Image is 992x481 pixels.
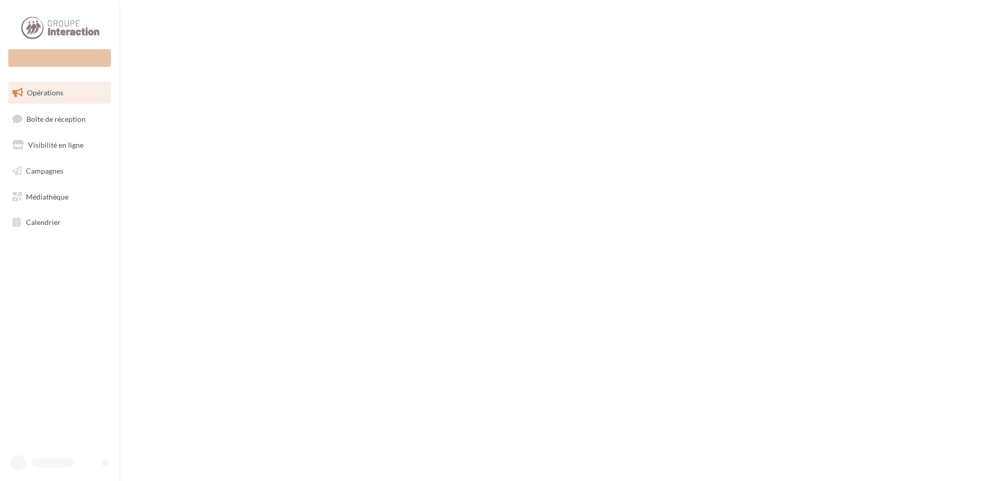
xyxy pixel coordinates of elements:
[6,134,113,156] a: Visibilité en ligne
[6,82,113,104] a: Opérations
[6,186,113,208] a: Médiathèque
[26,166,63,175] span: Campagnes
[6,211,113,233] a: Calendrier
[28,140,84,149] span: Visibilité en ligne
[6,108,113,130] a: Boîte de réception
[8,49,111,67] div: Nouvelle campagne
[26,192,68,201] span: Médiathèque
[26,114,86,123] span: Boîte de réception
[26,218,61,227] span: Calendrier
[6,160,113,182] a: Campagnes
[27,88,63,97] span: Opérations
